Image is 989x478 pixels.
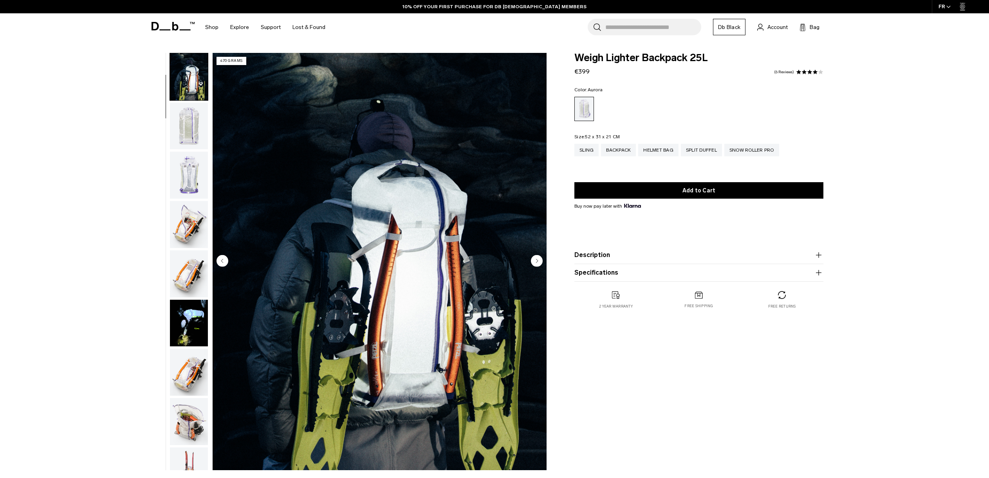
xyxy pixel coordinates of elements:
button: Weigh_Lighter_Backpack_25L_6.png [170,348,208,396]
span: €399 [574,68,590,75]
button: Previous slide [217,255,228,268]
button: Weigh Lighter Backpack 25L Aurora [170,299,208,347]
img: Weigh_Lighter_Backpack_25L_3.png [170,152,208,199]
button: Specifications [574,268,823,277]
img: Weigh_Lighter_Backpack_25L_4.png [170,201,208,248]
nav: Main Navigation [199,13,331,41]
p: 2 year warranty [599,304,633,309]
button: Next slide [531,255,543,268]
span: 52 x 31 x 21 CM [585,134,620,139]
li: 2 / 18 [213,53,547,470]
a: Aurora [574,97,594,121]
span: Buy now pay later with [574,203,641,210]
a: Shop [205,13,218,41]
a: Db Black [713,19,745,35]
a: Account [757,22,788,32]
img: Weigh_Lighter_Backpack_25L_6.png [170,349,208,396]
button: Add to Cart [574,182,823,199]
img: Weigh_Lighter_Backpack_25L_Lifestyle_new.png [213,53,547,470]
img: Weigh_Lighter_Backpack_25L_2.png [170,103,208,150]
img: Weigh_Lighter_Backpack_25L_5.png [170,250,208,297]
a: 6 reviews [774,70,794,74]
p: Free shipping [684,303,713,309]
a: Split Duffel [681,144,722,156]
a: Sling [574,144,599,156]
a: Explore [230,13,249,41]
span: Account [767,23,788,31]
button: Weigh_Lighter_Backpack_25L_4.png [170,201,208,248]
a: Backpack [601,144,636,156]
a: Snow Roller Pro [724,144,779,156]
img: Weigh_Lighter_Backpack_25L_Lifestyle_new.png [170,53,208,100]
button: Description [574,250,823,260]
button: Weigh_Lighter_Backpack_25L_Lifestyle_new.png [170,53,208,101]
button: Weigh_Lighter_Backpack_25L_2.png [170,102,208,150]
legend: Color: [574,87,603,92]
p: Free returns [768,304,796,309]
span: Bag [810,23,819,31]
a: Helmet Bag [638,144,679,156]
a: Lost & Found [292,13,325,41]
p: 470 grams [217,57,246,65]
button: Bag [800,22,819,32]
a: 10% OFF YOUR FIRST PURCHASE FOR DB [DEMOGRAPHIC_DATA] MEMBERS [402,3,587,10]
span: Aurora [588,87,603,92]
img: Weigh Lighter Backpack 25L Aurora [170,300,208,347]
button: Weigh_Lighter_Backpack_25L_7.png [170,398,208,445]
button: Weigh_Lighter_Backpack_25L_5.png [170,250,208,298]
img: {"height" => 20, "alt" => "Klarna"} [624,204,641,208]
a: Support [261,13,281,41]
img: Weigh_Lighter_Backpack_25L_7.png [170,398,208,445]
span: Weigh Lighter Backpack 25L [574,53,823,63]
button: Weigh_Lighter_Backpack_25L_3.png [170,151,208,199]
legend: Size: [574,134,620,139]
